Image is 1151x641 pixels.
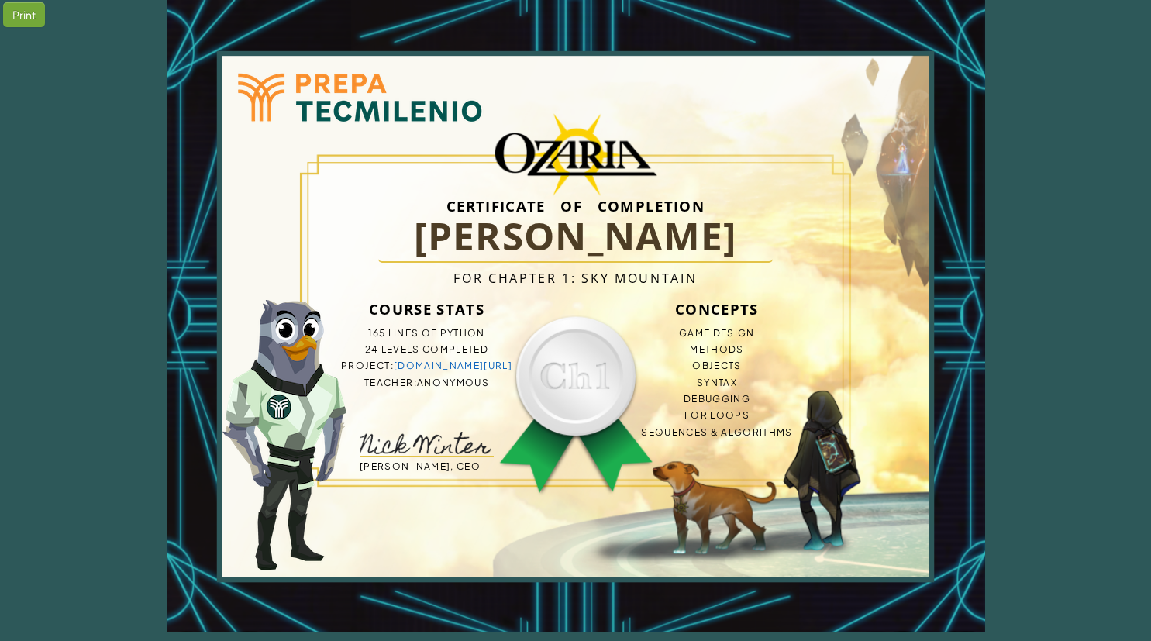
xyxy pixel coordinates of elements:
span: Python [440,327,485,339]
img: tecmilenio-image-1.png [222,300,346,570]
li: Syntax [605,374,829,391]
span: : [414,377,417,388]
span: [PERSON_NAME], CEO [360,460,481,472]
span: Teacher [364,377,413,388]
h3: Certificate of Completion [315,201,836,211]
span: lines of [388,327,438,339]
h1: [PERSON_NAME] [378,211,773,263]
li: Methods [605,341,829,357]
li: Sequences & Algorithms [605,424,829,440]
li: Debugging [605,391,829,407]
span: Project [341,360,390,371]
img: signature-nick.png [360,432,491,454]
span: levels completed [381,343,488,355]
span: 165 [368,327,385,339]
span: 24 [365,343,379,355]
span: Anonymous [417,377,489,388]
img: tecmilenio-logo.png [205,39,512,155]
h3: Course Stats [315,294,539,325]
li: For Loops [605,407,829,423]
span: Chapter 1: Sky Mountain [488,270,697,287]
li: Objects [605,357,829,374]
div: Print [3,2,45,27]
span: For [453,270,483,287]
a: [DOMAIN_NAME][URL] [394,360,512,371]
li: Game Design [605,325,829,341]
h3: Concepts [605,294,829,325]
span: : [391,360,394,371]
